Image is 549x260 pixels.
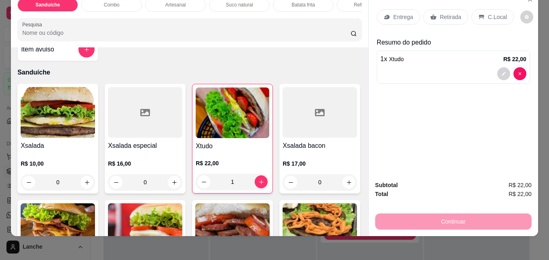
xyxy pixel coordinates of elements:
[22,176,35,189] button: decrease-product-quantity
[255,175,268,188] button: increase-product-quantity
[21,160,95,168] p: R$ 10,00
[503,55,526,63] p: R$ 22,00
[440,13,461,21] p: Retirada
[488,13,507,21] p: C.Local
[21,141,95,151] h4: Xsalada
[104,2,120,8] p: Combo
[78,41,95,58] button: add-separate-item
[196,141,269,151] h4: Xtudo
[226,2,253,8] p: Suco natural
[377,38,530,47] p: Resumo do pedido
[342,176,355,189] button: increase-product-quantity
[197,175,210,188] button: decrease-product-quantity
[375,182,398,188] strong: Subtotal
[21,45,54,54] h4: Item avulso
[380,54,404,64] p: 1 x
[168,176,181,189] button: increase-product-quantity
[80,176,93,189] button: increase-product-quantity
[509,190,532,198] span: R$ 22,00
[389,56,404,62] span: Xtudo
[17,68,362,77] p: Sanduíche
[283,160,357,168] p: R$ 17,00
[196,87,269,138] img: product-image
[520,11,533,23] button: decrease-product-quantity
[497,67,510,80] button: decrease-product-quantity
[108,160,182,168] p: R$ 16,00
[165,2,186,8] p: Artesanal
[354,2,380,8] p: Refrigerante
[22,21,45,28] label: Pesquisa
[283,141,357,151] h4: Xsalada bacon
[21,203,95,254] img: product-image
[513,67,526,80] button: decrease-product-quantity
[110,176,122,189] button: decrease-product-quantity
[36,2,60,8] p: Sanduíche
[196,159,269,167] p: R$ 22,00
[21,87,95,138] img: product-image
[291,2,315,8] p: Batata frita
[22,29,351,37] input: Pesquisa
[375,191,388,197] strong: Total
[195,203,270,254] img: product-image
[283,203,357,254] img: product-image
[108,141,182,151] h4: Xsalada especial
[393,13,413,21] p: Entrega
[108,203,182,254] img: product-image
[509,181,532,190] span: R$ 22,00
[284,176,297,189] button: decrease-product-quantity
